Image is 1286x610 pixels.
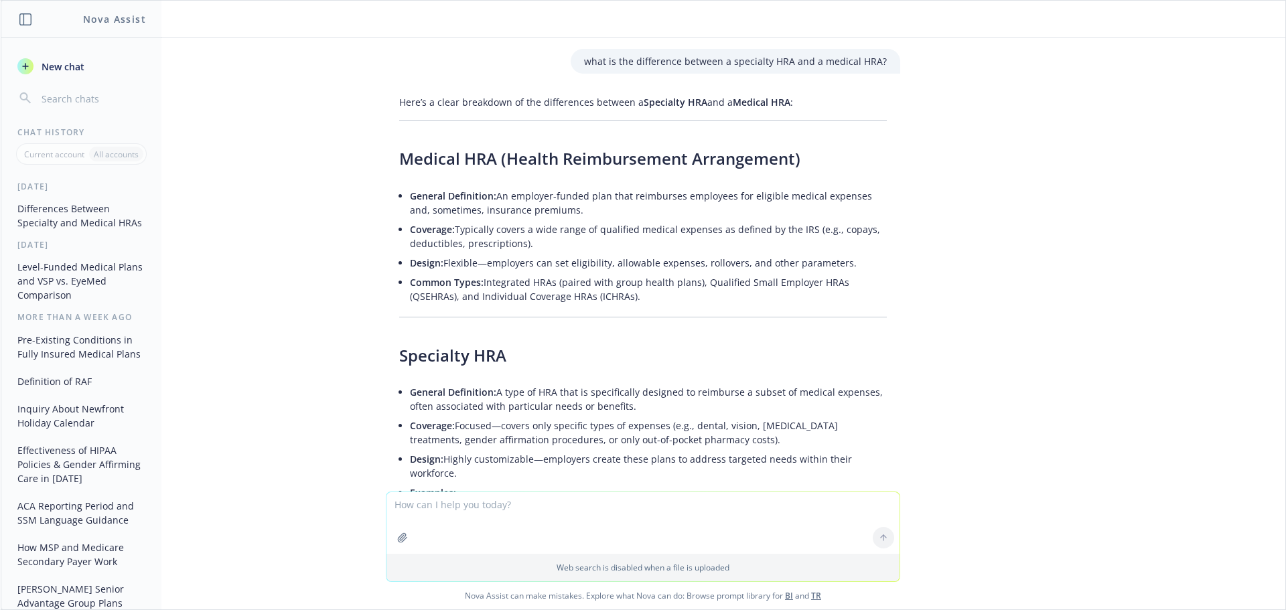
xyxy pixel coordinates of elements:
[410,486,456,499] span: Examples:
[584,54,887,68] p: what is the difference between a specialty HRA and a medical HRA?
[399,95,887,109] p: Here’s a clear breakdown of the differences between a and a :
[12,256,151,306] button: Level-Funded Medical Plans and VSP vs. EyeMed Comparison
[1,311,161,323] div: More than a week ago
[1,181,161,192] div: [DATE]
[12,370,151,392] button: Definition of RAF
[94,149,139,160] p: All accounts
[24,149,84,160] p: Current account
[39,89,145,108] input: Search chats
[410,416,887,449] li: Focused—covers only specific types of expenses (e.g., dental, vision, [MEDICAL_DATA] treatments, ...
[12,198,151,234] button: Differences Between Specialty and Medical HRAs
[410,256,443,269] span: Design:
[410,453,443,465] span: Design:
[410,186,887,220] li: An employer-funded plan that reimburses employees for eligible medical expenses and, sometimes, i...
[12,439,151,489] button: Effectiveness of HIPAA Policies & Gender Affirming Care in [DATE]
[410,419,455,432] span: Coverage:
[410,386,496,398] span: General Definition:
[410,223,455,236] span: Coverage:
[733,96,790,108] span: Medical HRA
[811,590,821,601] a: TR
[410,273,887,306] li: Integrated HRAs (paired with group health plans), Qualified Small Employer HRAs (QSEHRAs), and In...
[410,276,484,289] span: Common Types:
[410,382,887,416] li: A type of HRA that is specifically designed to reimburse a subset of medical expenses, often asso...
[1,239,161,250] div: [DATE]
[410,189,496,202] span: General Definition:
[12,398,151,434] button: Inquiry About Newfront Holiday Calendar
[785,590,793,601] a: BI
[410,449,887,483] li: Highly customizable—employers create these plans to address targeted needs within their workforce.
[6,582,1280,609] span: Nova Assist can make mistakes. Explore what Nova can do: Browse prompt library for and
[12,54,151,78] button: New chat
[12,329,151,365] button: Pre-Existing Conditions in Fully Insured Medical Plans
[399,344,887,367] h3: Specialty HRA
[644,96,707,108] span: Specialty HRA
[410,253,887,273] li: Flexible—employers can set eligibility, allowable expenses, rollovers, and other parameters.
[83,12,146,26] h1: Nova Assist
[395,562,891,573] p: Web search is disabled when a file is uploaded
[1,127,161,138] div: Chat History
[399,147,887,170] h3: Medical HRA (Health Reimbursement Arrangement)
[410,220,887,253] li: Typically covers a wide range of qualified medical expenses as defined by the IRS (e.g., copays, ...
[39,60,84,74] span: New chat
[12,536,151,573] button: How MSP and Medicare Secondary Payer Work
[12,495,151,531] button: ACA Reporting Period and SSM Language Guidance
